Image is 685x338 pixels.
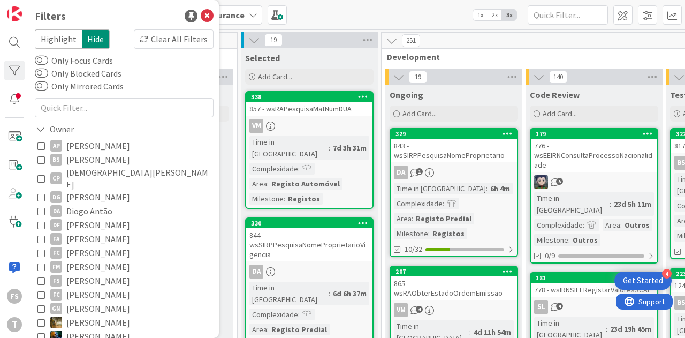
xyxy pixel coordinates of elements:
div: BS [50,154,62,166]
div: Area [394,213,412,224]
span: 1 [416,168,423,175]
div: DA [249,265,263,279]
div: Complexidade [249,309,298,320]
button: JC [PERSON_NAME] [37,316,211,329]
div: VM [394,303,408,317]
span: 19 [264,34,283,47]
span: : [267,178,269,190]
div: DA [50,205,62,217]
div: AP [50,140,62,152]
div: FM [50,261,62,273]
div: Time in [GEOGRAPHIC_DATA] [249,282,329,305]
button: Only Blocked Cards [35,68,48,79]
span: : [486,183,488,194]
div: Area [603,219,620,231]
div: Registo Predial [413,213,474,224]
span: : [583,219,584,231]
div: 179 [531,129,657,139]
button: CP [DEMOGRAPHIC_DATA][PERSON_NAME] [37,167,211,190]
input: Quick Filter... [528,5,608,25]
div: FS [7,289,22,304]
div: Get Started [623,275,663,286]
div: VM [249,119,263,133]
span: : [298,309,300,320]
div: FC [50,247,62,259]
span: [PERSON_NAME] [66,139,130,153]
span: 19 [409,71,427,84]
span: [PERSON_NAME] [66,274,130,288]
span: Diogo Antão [66,204,112,218]
div: 4d 11h 54m [471,326,514,338]
button: FC [PERSON_NAME] [37,288,211,302]
div: Outros [622,219,652,231]
div: 329843 - wsSIRPPesquisaNomeProprietario [391,129,517,162]
div: 844 - wsSIRPPesquisaNomeProprietarioVigencia [246,228,372,261]
span: Code Review [530,89,580,100]
span: [DEMOGRAPHIC_DATA][PERSON_NAME] [66,167,211,190]
span: [PERSON_NAME] [66,302,130,316]
span: Support [22,2,49,14]
span: Ongoing [390,89,423,100]
div: T [7,317,22,332]
span: : [267,324,269,335]
span: [PERSON_NAME] [66,288,130,302]
span: : [428,228,430,239]
button: GN [PERSON_NAME] [37,302,211,316]
span: 4 [556,303,563,310]
div: 179 [536,130,657,138]
span: : [284,193,285,205]
span: 0/9 [545,250,555,261]
button: BS [PERSON_NAME] [37,153,211,167]
div: Area [249,178,267,190]
div: VM [246,119,372,133]
button: DG [PERSON_NAME] [37,190,211,204]
span: : [568,234,570,246]
span: Hide [82,29,110,49]
span: : [610,198,611,210]
button: FC [PERSON_NAME] [37,246,211,260]
button: Only Mirrored Cards [35,81,48,92]
span: [PERSON_NAME] [66,190,130,204]
div: Time in [GEOGRAPHIC_DATA] [394,183,486,194]
button: FS [PERSON_NAME] [37,274,211,288]
span: 140 [549,71,567,84]
a: 179776 - wsEEIRNConsultaProcessoNacionalidadeLSTime in [GEOGRAPHIC_DATA]:23d 5h 11mComplexidade:A... [530,128,658,264]
span: [PERSON_NAME] [66,316,130,329]
div: Registos [285,193,323,205]
span: Add Card... [258,72,292,81]
button: FM [PERSON_NAME] [37,260,211,274]
span: : [443,198,444,209]
div: Owner [35,123,75,136]
span: 4 [416,306,423,313]
div: FS [50,275,62,287]
div: LS [531,175,657,189]
div: Filters [35,8,66,24]
label: Only Blocked Cards [35,67,121,80]
div: CP [50,172,62,184]
span: 5 [556,178,563,185]
div: 181778 - wsIRNSIFFRegistarValoresSCAP [531,273,657,297]
div: SL [531,300,657,314]
div: 179776 - wsEEIRNConsultaProcessoNacionalidade [531,129,657,172]
span: [PERSON_NAME] [66,246,130,260]
div: 181 [531,273,657,283]
div: VM [391,303,517,317]
div: FC [50,289,62,301]
div: DG [50,191,62,203]
div: DA [246,265,372,279]
span: : [412,213,413,224]
button: AP [PERSON_NAME] [37,139,211,153]
div: Outros [570,234,600,246]
label: Only Focus Cards [35,54,113,67]
div: 329 [395,130,517,138]
div: Complexidade [534,219,583,231]
div: 4 [662,269,672,279]
div: 776 - wsEEIRNConsultaProcessoNacionalidade [531,139,657,172]
button: FA [PERSON_NAME] [37,232,211,246]
span: Add Card... [543,109,577,118]
div: 329 [391,129,517,139]
div: DA [391,166,517,179]
div: 778 - wsIRNSIFFRegistarValoresSCAP [531,283,657,297]
div: 843 - wsSIRPPesquisaNomeProprietario [391,139,517,162]
div: 23d 19h 45m [607,323,654,335]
